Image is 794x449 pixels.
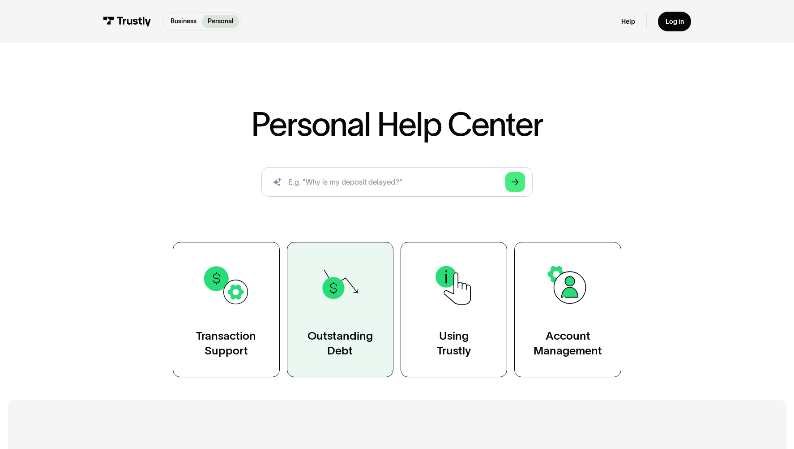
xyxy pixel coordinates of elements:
a: UsingTrustly [401,242,507,378]
div: Account Management [534,328,602,358]
a: AccountManagement [514,242,621,378]
div: Outstanding Debt [307,328,373,358]
input: search [261,167,532,197]
a: OutstandingDebt [287,242,393,378]
a: Help [621,17,635,26]
p: Personal [208,17,234,26]
a: TransactionSupport [173,242,279,378]
p: Business [171,17,196,26]
div: Transaction Support [196,328,256,358]
a: Personal [202,15,239,28]
div: Log in [666,17,684,26]
h1: Personal Help Center [251,108,542,141]
div: Using Trustly [437,328,471,358]
a: Business [165,15,202,28]
img: Trustly Logo [103,17,152,27]
form: Search [261,167,532,197]
a: Log in [658,12,691,31]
